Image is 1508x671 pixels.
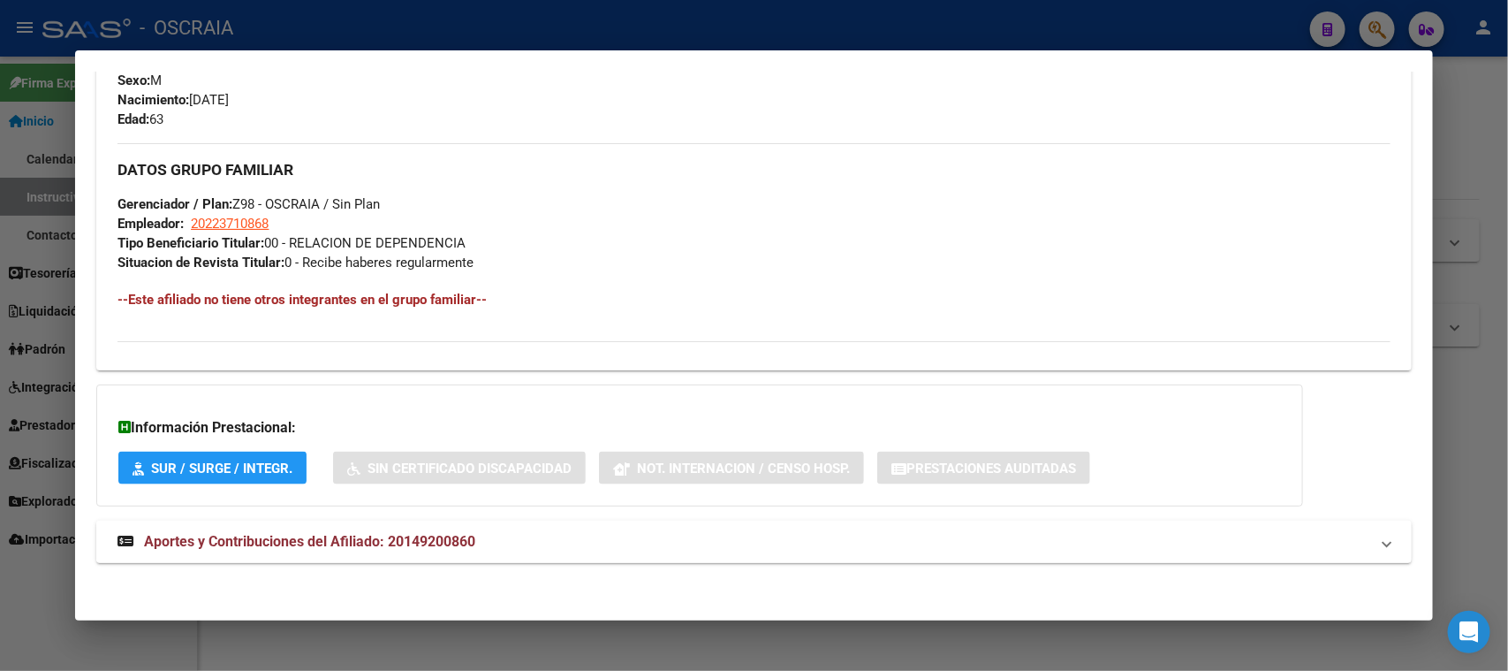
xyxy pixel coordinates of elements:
span: Prestaciones Auditadas [906,461,1076,477]
span: 63 [117,111,163,127]
span: Sin Certificado Discapacidad [368,461,572,477]
strong: Nacimiento: [117,92,189,108]
span: SUR / SURGE / INTEGR. [151,461,292,477]
button: Prestaciones Auditadas [877,452,1090,484]
button: Not. Internacion / Censo Hosp. [599,452,864,484]
span: 00 - RELACION DE DEPENDENCIA [117,235,466,251]
span: 20223710868 [191,216,269,232]
span: Not. Internacion / Censo Hosp. [637,461,850,477]
strong: Sexo: [117,72,150,88]
h3: DATOS GRUPO FAMILIAR [117,160,1390,179]
div: Open Intercom Messenger [1448,611,1490,653]
strong: Tipo Beneficiario Titular: [117,235,264,251]
span: 0 - Recibe haberes regularmente [117,255,474,271]
strong: Empleador: [117,216,184,232]
mat-expansion-panel-header: Aportes y Contribuciones del Afiliado: 20149200860 [96,521,1411,563]
span: [DATE] [117,92,229,108]
h4: --Este afiliado no tiene otros integrantes en el grupo familiar-- [117,290,1390,309]
strong: Situacion de Revista Titular: [117,255,284,271]
button: Sin Certificado Discapacidad [333,452,586,484]
strong: Edad: [117,111,149,127]
button: SUR / SURGE / INTEGR. [118,452,307,484]
span: Z98 - OSCRAIA / Sin Plan [117,196,380,212]
span: M [117,72,162,88]
strong: Gerenciador / Plan: [117,196,232,212]
h3: Información Prestacional: [118,417,1281,438]
span: Aportes y Contribuciones del Afiliado: 20149200860 [144,533,475,550]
